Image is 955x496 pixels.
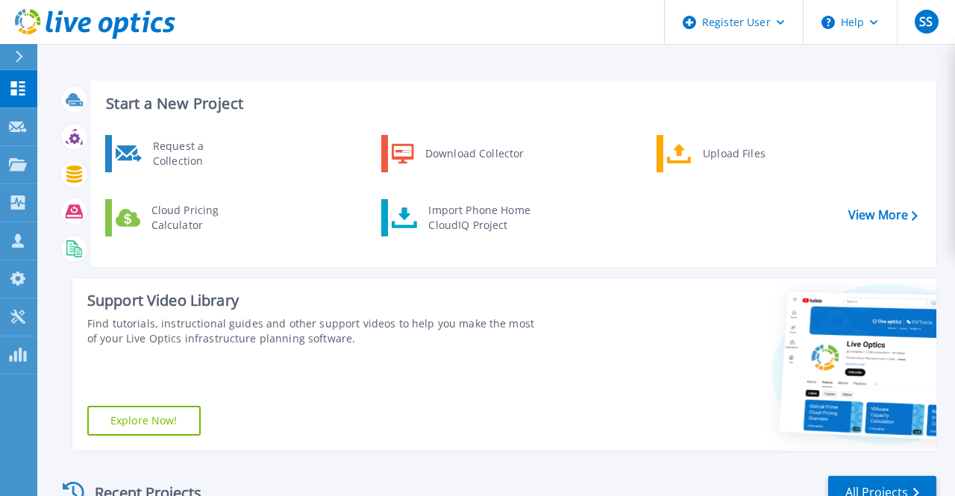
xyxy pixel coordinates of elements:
[421,203,537,233] div: Import Phone Home CloudIQ Project
[848,208,918,222] a: View More
[87,406,201,436] a: Explore Now!
[418,139,530,169] div: Download Collector
[105,135,258,172] a: Request a Collection
[381,135,534,172] a: Download Collector
[919,16,933,28] span: SS
[106,95,917,112] h3: Start a New Project
[87,291,536,310] div: Support Video Library
[87,316,536,346] div: Find tutorials, instructional guides and other support videos to help you make the most of your L...
[695,139,806,169] div: Upload Files
[657,135,810,172] a: Upload Files
[144,203,254,233] div: Cloud Pricing Calculator
[105,199,258,236] a: Cloud Pricing Calculator
[145,139,254,169] div: Request a Collection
